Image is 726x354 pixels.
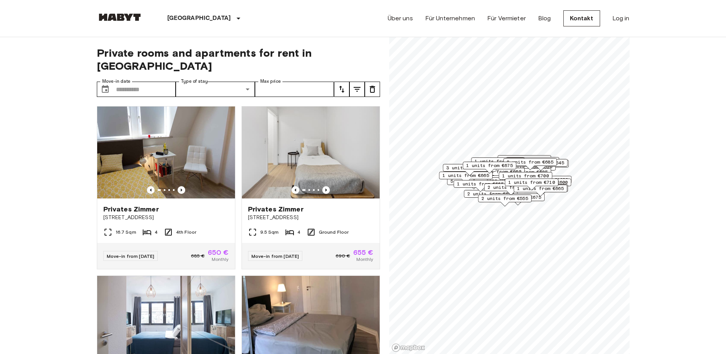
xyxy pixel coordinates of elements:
div: Map marker [515,176,571,188]
span: Move-in from [DATE] [107,253,155,259]
span: Monthly [212,256,228,263]
label: Max price [260,78,281,85]
a: Marketing picture of unit DE-04-013-001-01HFPrevious imagePrevious imagePrivates Zimmer[STREET_AD... [97,106,235,269]
p: [GEOGRAPHIC_DATA] [167,14,231,23]
div: Map marker [484,184,538,195]
span: 655 € [353,249,374,256]
div: Map marker [471,157,525,169]
span: 690 € [336,252,350,259]
span: 1 units from €650 [501,156,548,162]
a: Für Unternehmen [425,14,475,23]
div: Map marker [439,172,493,184]
div: Map marker [478,195,532,206]
a: Log in [612,14,630,23]
div: Map marker [506,157,559,169]
label: Type of stay [181,78,208,85]
a: Über uns [388,14,413,23]
a: Kontakt [563,10,600,26]
span: 1 units from €710 [508,179,555,186]
span: [STREET_ADDRESS] [248,214,374,221]
span: 9.5 Sqm [260,229,279,236]
a: Mapbox logo [392,343,425,352]
span: 4 [155,229,158,236]
div: Map marker [471,168,525,180]
img: Marketing picture of unit DE-04-013-001-01HF [97,107,235,198]
div: Map marker [514,184,568,196]
div: Map marker [491,193,545,205]
img: Habyt [97,13,143,21]
label: Move-in date [102,78,131,85]
div: Map marker [499,172,552,184]
span: 3 units from €700 [446,164,493,171]
span: 5 units from €655 [450,178,497,185]
span: 16.7 Sqm [116,229,136,236]
span: 2 units from €555 [481,195,528,202]
span: Privates Zimmer [248,205,303,214]
span: 2 units from €685 [507,159,553,166]
button: Previous image [292,186,299,194]
span: 2 units from €690 [488,184,534,191]
div: Map marker [463,162,516,174]
span: 9 units from €1020 [519,176,568,183]
span: Private rooms and apartments for rent in [GEOGRAPHIC_DATA] [97,46,380,72]
span: Ground Floor [319,229,349,236]
span: Monthly [356,256,373,263]
button: tune [349,82,365,97]
span: 1 units from €665 [517,185,564,192]
span: 4th Floor [176,229,196,236]
span: 685 € [191,252,205,259]
button: Previous image [178,186,185,194]
span: 1 units from €615 [509,157,556,164]
a: Blog [538,14,551,23]
div: Map marker [464,190,517,202]
a: Für Vermieter [487,14,526,23]
div: Map marker [498,155,551,167]
button: Choose date [98,82,113,97]
span: 4 [297,229,300,236]
span: Privates Zimmer [103,205,159,214]
span: 1 units from €665 [442,172,489,179]
button: tune [365,82,380,97]
div: Map marker [514,185,567,197]
div: Map marker [515,179,571,190]
span: [STREET_ADDRESS] [103,214,229,221]
span: 1 units from €660 [475,168,521,175]
button: Previous image [147,186,155,194]
div: Map marker [505,179,558,190]
span: 12 units from €600 [518,179,568,186]
div: Map marker [503,158,557,170]
span: 1 units from €665 [457,180,504,187]
button: tune [334,82,349,97]
span: 2 units from €675 [494,194,541,201]
img: Marketing picture of unit DE-04-070-020-02 [242,107,380,198]
a: Marketing picture of unit DE-04-070-020-02Previous imagePrevious imagePrivates Zimmer[STREET_ADDR... [241,106,380,269]
span: 1 units from €685 [475,158,521,165]
span: Move-in from [DATE] [251,253,299,259]
div: Map marker [443,164,496,176]
div: Map marker [454,180,507,192]
div: Map marker [515,160,569,172]
span: 2 units from €600 [467,190,514,197]
span: 650 € [208,249,229,256]
span: 1 units from €675 [466,162,513,169]
span: 1 units from €700 [502,172,549,179]
span: 2 units from €545 [517,159,564,166]
button: Previous image [322,186,330,194]
div: Map marker [514,159,568,171]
